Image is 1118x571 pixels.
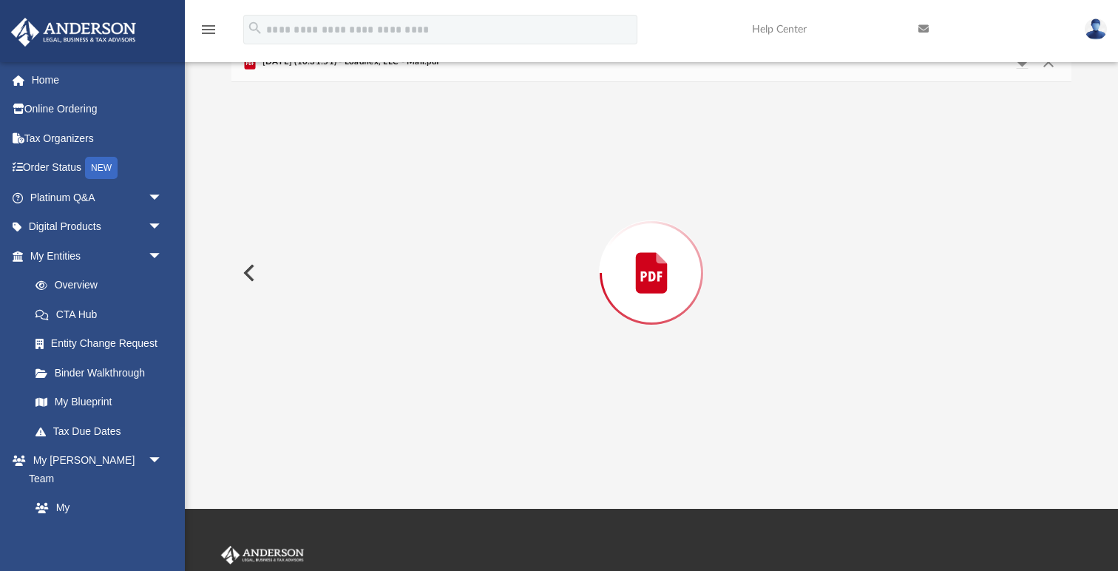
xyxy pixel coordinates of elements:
a: My [PERSON_NAME] Team [21,493,170,559]
a: Overview [21,271,185,300]
a: Online Ordering [10,95,185,124]
span: [DATE] (10:31:51) - Loadflex, LLC - Mail.pdf [259,55,439,69]
button: Close [1035,52,1062,72]
a: Home [10,65,185,95]
i: search [247,20,263,36]
a: Digital Productsarrow_drop_down [10,212,185,242]
span: arrow_drop_down [148,212,177,243]
a: Platinum Q&Aarrow_drop_down [10,183,185,212]
button: Download [1009,52,1035,72]
a: CTA Hub [21,300,185,329]
div: NEW [85,157,118,179]
a: Tax Due Dates [21,416,185,446]
img: User Pic [1085,18,1107,40]
a: My Blueprint [21,388,177,417]
img: Anderson Advisors Platinum Portal [7,18,140,47]
a: My [PERSON_NAME] Teamarrow_drop_down [10,446,177,493]
a: Tax Organizers [10,124,185,153]
button: Previous File [231,252,264,294]
img: Anderson Advisors Platinum Portal [218,546,307,565]
a: Order StatusNEW [10,153,185,183]
span: arrow_drop_down [148,446,177,476]
a: menu [200,28,217,38]
a: Binder Walkthrough [21,358,185,388]
i: menu [200,21,217,38]
a: Entity Change Request [21,329,185,359]
span: arrow_drop_down [148,183,177,213]
div: Preview [231,43,1071,464]
a: My Entitiesarrow_drop_down [10,241,185,271]
span: arrow_drop_down [148,241,177,271]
